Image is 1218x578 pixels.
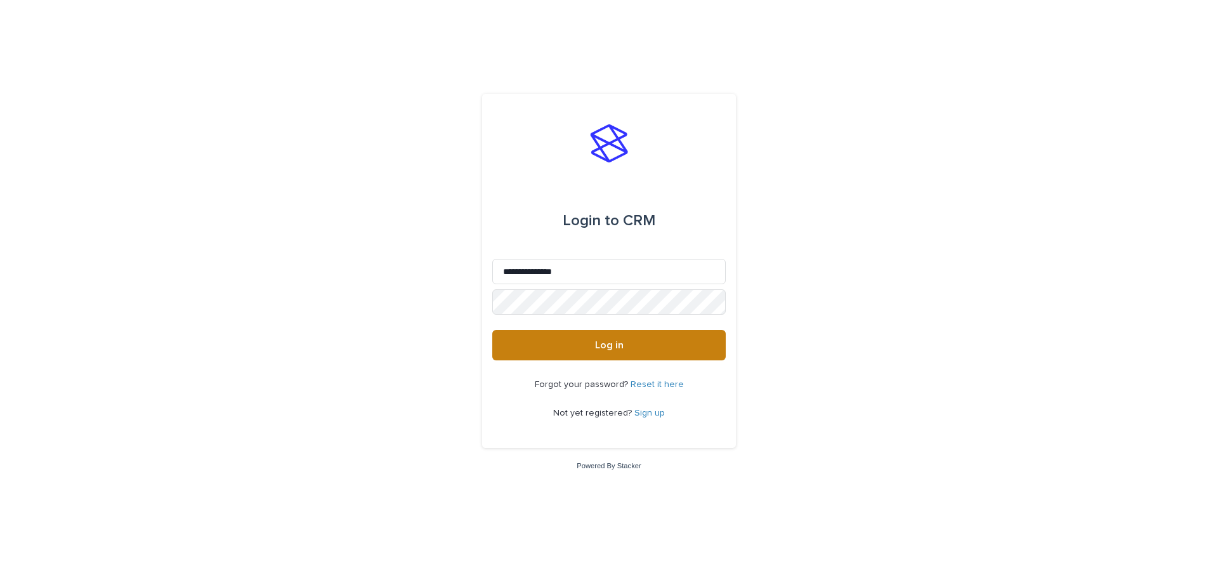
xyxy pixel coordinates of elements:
[535,380,631,389] span: Forgot your password?
[563,203,655,239] div: CRM
[553,409,634,417] span: Not yet registered?
[631,380,684,389] a: Reset it here
[563,213,619,228] span: Login to
[595,340,624,350] span: Log in
[492,330,726,360] button: Log in
[590,124,628,162] img: stacker-logo-s-only.png
[577,462,641,470] a: Powered By Stacker
[634,409,665,417] a: Sign up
